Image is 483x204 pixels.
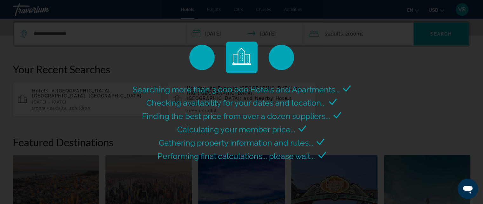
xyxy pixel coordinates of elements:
span: Calculating your member price... [177,125,295,134]
span: Finding the best price from over a dozen suppliers... [142,111,330,121]
span: Searching more than 3,000,000 Hotels and Apartments... [133,85,340,94]
iframe: Button to launch messaging window [458,179,478,199]
span: Gathering property information and rules... [159,138,313,148]
span: Performing final calculations... please wait... [158,151,315,161]
span: Checking availability for your dates and location... [146,98,326,108]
